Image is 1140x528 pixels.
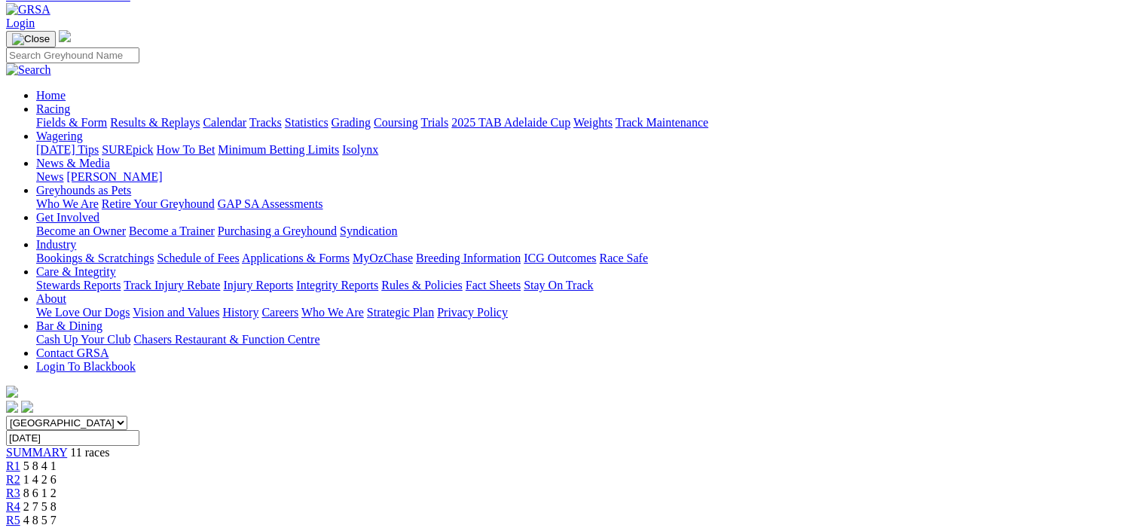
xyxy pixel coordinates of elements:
[6,473,20,486] a: R2
[466,279,521,291] a: Fact Sheets
[6,500,20,513] a: R4
[36,130,83,142] a: Wagering
[353,252,413,264] a: MyOzChase
[129,224,215,237] a: Become a Trainer
[223,279,293,291] a: Injury Reports
[381,279,463,291] a: Rules & Policies
[36,197,99,210] a: Who We Are
[36,102,70,115] a: Racing
[36,319,102,332] a: Bar & Dining
[420,116,448,129] a: Trials
[6,401,18,413] img: facebook.svg
[157,143,215,156] a: How To Bet
[36,346,108,359] a: Contact GRSA
[36,170,63,183] a: News
[36,170,1134,184] div: News & Media
[36,197,1134,211] div: Greyhounds as Pets
[124,279,220,291] a: Track Injury Rebate
[23,514,57,526] span: 4 8 5 7
[416,252,521,264] a: Breeding Information
[36,238,76,251] a: Industry
[301,306,364,319] a: Who We Are
[12,33,50,45] img: Close
[102,197,215,210] a: Retire Your Greyhound
[36,333,1134,346] div: Bar & Dining
[36,143,99,156] a: [DATE] Tips
[36,157,110,169] a: News & Media
[6,386,18,398] img: logo-grsa-white.png
[133,333,319,346] a: Chasers Restaurant & Function Centre
[524,279,593,291] a: Stay On Track
[36,252,1134,265] div: Industry
[367,306,434,319] a: Strategic Plan
[6,3,50,17] img: GRSA
[110,116,200,129] a: Results & Replays
[6,47,139,63] input: Search
[340,224,397,237] a: Syndication
[573,116,613,129] a: Weights
[23,487,57,499] span: 8 6 1 2
[242,252,350,264] a: Applications & Forms
[36,279,121,291] a: Stewards Reports
[36,265,116,278] a: Care & Integrity
[21,401,33,413] img: twitter.svg
[36,224,1134,238] div: Get Involved
[218,224,337,237] a: Purchasing a Greyhound
[36,306,130,319] a: We Love Our Dogs
[36,211,99,224] a: Get Involved
[36,116,107,129] a: Fields & Form
[6,487,20,499] a: R3
[342,143,378,156] a: Isolynx
[203,116,246,129] a: Calendar
[6,514,20,526] a: R5
[23,459,57,472] span: 5 8 4 1
[261,306,298,319] a: Careers
[36,89,66,102] a: Home
[218,197,323,210] a: GAP SA Assessments
[524,252,596,264] a: ICG Outcomes
[285,116,329,129] a: Statistics
[66,170,162,183] a: [PERSON_NAME]
[437,306,508,319] a: Privacy Policy
[157,252,239,264] a: Schedule of Fees
[36,224,126,237] a: Become an Owner
[6,17,35,29] a: Login
[599,252,647,264] a: Race Safe
[36,184,131,197] a: Greyhounds as Pets
[6,63,51,77] img: Search
[23,473,57,486] span: 1 4 2 6
[6,446,67,459] a: SUMMARY
[36,279,1134,292] div: Care & Integrity
[133,306,219,319] a: Vision and Values
[36,143,1134,157] div: Wagering
[218,143,339,156] a: Minimum Betting Limits
[36,333,130,346] a: Cash Up Your Club
[36,360,136,373] a: Login To Blackbook
[36,116,1134,130] div: Racing
[296,279,378,291] a: Integrity Reports
[36,292,66,305] a: About
[6,430,139,446] input: Select date
[249,116,282,129] a: Tracks
[6,31,56,47] button: Toggle navigation
[23,500,57,513] span: 2 7 5 8
[36,306,1134,319] div: About
[616,116,708,129] a: Track Maintenance
[36,252,154,264] a: Bookings & Scratchings
[332,116,371,129] a: Grading
[102,143,153,156] a: SUREpick
[70,446,109,459] span: 11 races
[59,30,71,42] img: logo-grsa-white.png
[374,116,418,129] a: Coursing
[451,116,570,129] a: 2025 TAB Adelaide Cup
[6,459,20,472] a: R1
[222,306,258,319] a: History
